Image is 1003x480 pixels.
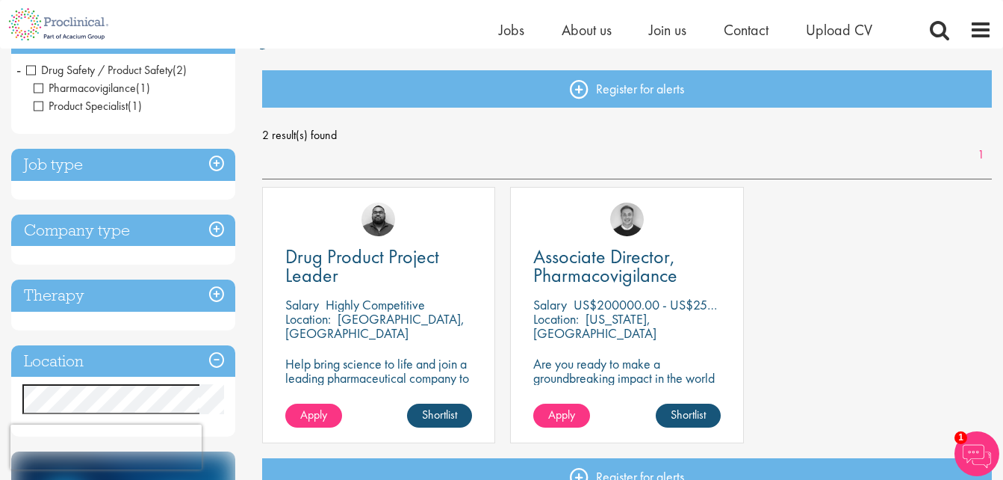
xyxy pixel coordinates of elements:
[26,62,173,78] span: Drug Safety / Product Safety
[533,310,656,342] p: [US_STATE], [GEOGRAPHIC_DATA]
[262,70,992,108] a: Register for alerts
[285,310,331,327] span: Location:
[11,215,235,247] h3: Company type
[285,244,439,288] span: Drug Product Project Leader
[533,296,567,313] span: Salary
[34,80,136,96] span: Pharmacovigilance
[954,431,999,476] img: Chatbot
[548,407,575,422] span: Apply
[262,124,992,147] span: 2 result(s) found
[285,247,472,285] a: Drug Product Project Leader
[16,58,21,81] span: -
[34,80,150,96] span: Pharmacovigilance
[34,98,128,114] span: Product Specialist
[11,280,235,312] h3: Therapy
[562,20,612,40] a: About us
[724,20,768,40] a: Contact
[533,247,720,285] a: Associate Director, Pharmacovigilance
[285,357,472,428] p: Help bring science to life and join a leading pharmaceutical company to play a key role in delive...
[499,20,524,40] a: Jobs
[574,296,812,313] p: US$200000.00 - US$250000.00 per annum
[533,244,677,288] span: Associate Director, Pharmacovigilance
[326,296,425,313] p: Highly Competitive
[34,98,142,114] span: Product Specialist
[136,80,150,96] span: (1)
[533,404,590,428] a: Apply
[533,310,579,327] span: Location:
[533,357,720,428] p: Are you ready to make a groundbreaking impact in the world of biotechnology? Join a growing compa...
[656,404,721,428] a: Shortlist
[128,98,142,114] span: (1)
[285,310,465,342] p: [GEOGRAPHIC_DATA], [GEOGRAPHIC_DATA]
[11,149,235,181] h3: Job type
[10,425,202,470] iframe: reCAPTCHA
[300,407,327,422] span: Apply
[361,203,395,236] img: Ashley Bennett
[610,203,644,236] img: Bo Forsen
[407,404,472,428] a: Shortlist
[970,147,992,164] a: 1
[954,431,967,444] span: 1
[806,20,872,40] a: Upload CV
[285,404,342,428] a: Apply
[173,62,187,78] span: (2)
[285,296,319,313] span: Salary
[649,20,686,40] a: Join us
[11,345,235,378] h3: Location
[26,62,187,78] span: Drug Safety / Product Safety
